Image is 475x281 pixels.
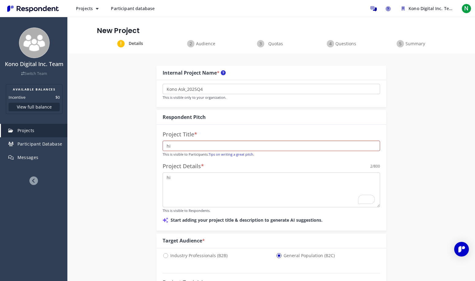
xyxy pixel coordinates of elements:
img: team_avatar_256.png [19,28,50,58]
h1: New Project [97,27,446,35]
a: Participant database [106,3,160,14]
dt: Incentive [9,94,25,100]
div: Questions [306,40,376,47]
div: /800 [370,163,380,169]
span: Participant database [111,6,155,11]
h4: Kono Digital Inc. Team [4,61,64,67]
div: Summary [376,40,446,47]
button: Kono Digital Inc. Team [397,3,458,14]
section: Balance summary [6,84,62,114]
div: Audience [167,40,236,47]
span: Audience [196,41,216,47]
div: Internal Project Name [163,69,226,76]
h2: AVAILABLE BALANCES [9,87,60,92]
div: 2 [370,163,372,169]
div: Target Audience [163,237,205,244]
span: N [462,4,471,13]
a: Help and support [382,2,394,15]
button: N [460,3,473,14]
small: This is visible only to your organization. [163,95,226,100]
h4: Project Details [163,163,204,169]
div: Respondent Pitch [163,114,206,121]
p: Start adding your project title & description to generate AI suggestions. [163,216,380,224]
span: Projects [17,128,35,133]
button: Projects [71,3,104,14]
span: Messages [17,154,39,160]
textarea: To enrich screen reader interactions, please activate Accessibility in Grammarly extension settings [163,172,380,207]
span: Projects [76,6,93,11]
span: General Population (B2C) [276,252,335,259]
a: Switch Team [21,71,47,76]
h4: Project Title [163,131,380,138]
span: Participant Database [17,141,62,147]
button: View full balance [9,103,60,111]
input: e.g: Seeking Financial Advisors [163,141,380,151]
dd: $0 [55,94,60,100]
img: Respondent [5,4,61,14]
span: Industry Professionals (B2B) [163,252,228,259]
span: Summary [405,41,425,47]
div: Details [97,40,167,47]
div: Quotas [236,40,306,47]
span: Details [126,40,146,46]
a: Message participants [367,2,379,15]
a: Tips on writing a great pitch. [209,152,254,157]
small: This is visible to Participants. [163,152,254,157]
span: Questions [335,41,356,47]
span: Kono Digital Inc. Team [409,6,455,11]
input: e.g: Q1 NPS detractors [163,84,380,94]
small: This is visible to Respondents. [163,208,210,213]
span: Quotas [266,41,286,47]
div: Open Intercom Messenger [454,242,469,257]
